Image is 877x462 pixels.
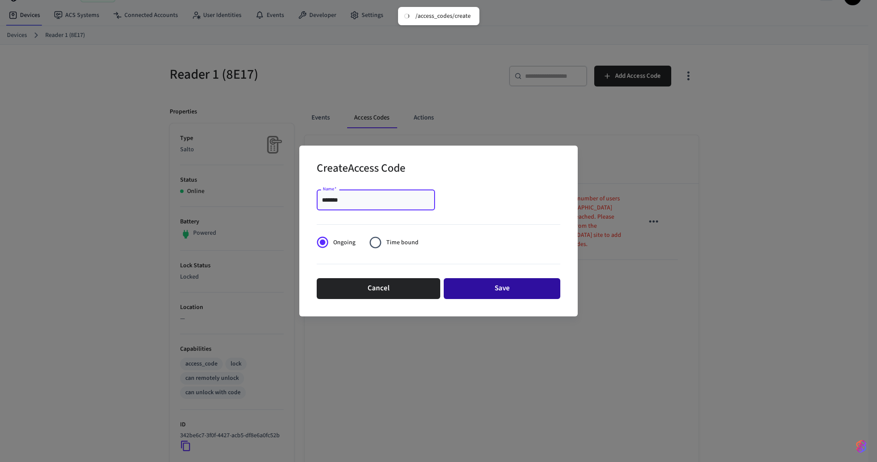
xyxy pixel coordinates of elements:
[317,278,440,299] button: Cancel
[856,439,867,453] img: SeamLogoGradient.69752ec5.svg
[317,156,405,183] h2: Create Access Code
[444,278,560,299] button: Save
[386,238,418,247] span: Time bound
[323,186,337,192] label: Name
[415,12,471,20] div: /access_codes/create
[333,238,355,247] span: Ongoing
